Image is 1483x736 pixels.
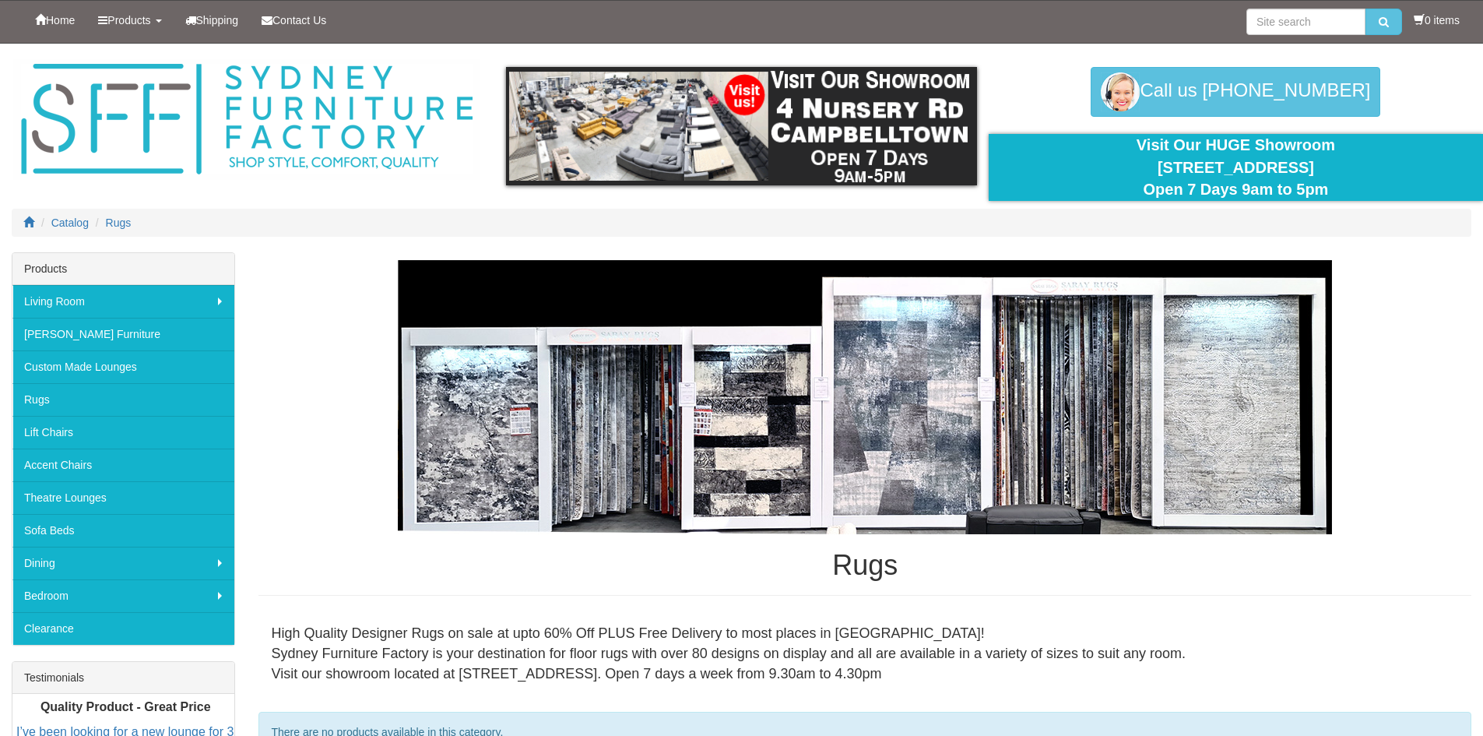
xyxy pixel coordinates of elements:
div: Products [12,253,234,285]
a: Shipping [174,1,251,40]
a: Accent Chairs [12,449,234,481]
a: Rugs [106,217,132,229]
span: Products [107,14,150,26]
a: Dining [12,547,234,579]
a: Bedroom [12,579,234,612]
b: Quality Product - Great Price [40,700,211,713]
a: Custom Made Lounges [12,350,234,383]
span: Home [46,14,75,26]
div: High Quality Designer Rugs on sale at upto 60% Off PLUS Free Delivery to most places in [GEOGRAPH... [258,611,1471,696]
a: Rugs [12,383,234,416]
a: Lift Chairs [12,416,234,449]
img: showroom.gif [506,67,977,185]
img: Sydney Furniture Factory [13,59,480,180]
a: Catalog [51,217,89,229]
a: Clearance [12,612,234,645]
img: Rugs [398,260,1332,534]
a: Sofa Beds [12,514,234,547]
li: 0 items [1414,12,1460,28]
a: Products [86,1,173,40]
a: [PERSON_NAME] Furniture [12,318,234,350]
a: Contact Us [250,1,338,40]
span: Shipping [196,14,239,26]
a: Home [23,1,86,40]
h1: Rugs [258,550,1471,581]
div: Visit Our HUGE Showroom [STREET_ADDRESS] Open 7 Days 9am to 5pm [1000,134,1471,201]
input: Site search [1246,9,1365,35]
span: Contact Us [272,14,326,26]
div: Testimonials [12,662,234,694]
a: Theatre Lounges [12,481,234,514]
a: Living Room [12,285,234,318]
